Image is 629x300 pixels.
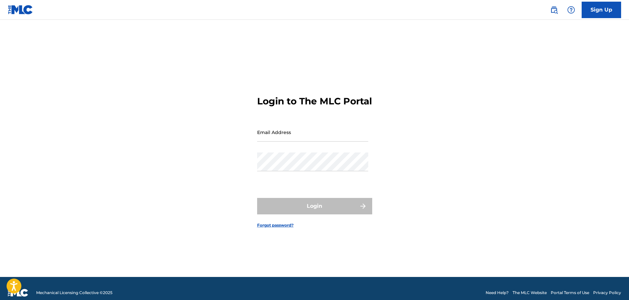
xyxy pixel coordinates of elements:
span: Mechanical Licensing Collective © 2025 [36,290,112,296]
a: Portal Terms of Use [551,290,589,296]
a: Need Help? [486,290,509,296]
h3: Login to The MLC Portal [257,95,372,107]
a: Public Search [547,3,561,16]
img: search [550,6,558,14]
a: Forgot password? [257,222,294,228]
div: Help [565,3,578,16]
img: help [567,6,575,14]
img: MLC Logo [8,5,33,14]
a: Sign Up [582,2,621,18]
img: logo [8,289,28,297]
a: The MLC Website [513,290,547,296]
a: Privacy Policy [593,290,621,296]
